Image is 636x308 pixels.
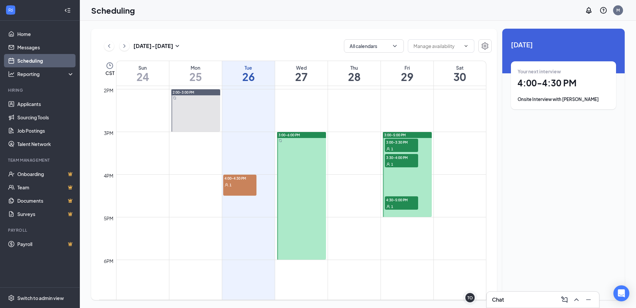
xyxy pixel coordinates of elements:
[467,295,473,301] div: TO
[173,90,194,95] span: 2:00-3:00 PM
[385,139,418,145] span: 3:00-3:30 PM
[230,183,232,187] span: 1
[106,42,112,50] svg: ChevronLeft
[511,39,616,50] span: [DATE]
[391,204,393,209] span: 1
[102,257,115,265] div: 6pm
[481,42,489,50] svg: Settings
[116,64,169,71] div: Sun
[278,133,300,137] span: 3:00-6:00 PM
[392,43,398,49] svg: ChevronDown
[381,61,433,86] a: August 29, 2025
[518,77,609,89] h1: 4:00 - 4:30 PM
[328,64,381,71] div: Thu
[583,294,594,305] button: Minimize
[478,39,492,53] button: Settings
[275,64,328,71] div: Wed
[17,181,74,194] a: TeamCrown
[17,194,74,207] a: DocumentsCrown
[64,7,71,14] svg: Collapse
[7,7,14,13] svg: WorkstreamLogo
[584,296,592,304] svg: Minimize
[222,64,275,71] div: Tue
[17,54,74,67] a: Scheduling
[518,96,609,103] div: Onsite Interview with [PERSON_NAME]
[391,162,393,167] span: 1
[275,71,328,82] h1: 27
[386,147,390,151] svg: User
[571,294,582,305] button: ChevronUp
[8,157,73,163] div: Team Management
[17,237,74,251] a: PayrollCrown
[133,42,173,50] h3: [DATE] - [DATE]
[17,207,74,221] a: SurveysCrown
[169,71,222,82] h1: 25
[518,68,609,75] div: Your next interview
[8,87,73,93] div: Hiring
[599,6,607,14] svg: QuestionInfo
[116,61,169,86] a: August 24, 2025
[105,70,114,76] span: CST
[173,42,181,50] svg: SmallChevronDown
[104,41,114,51] button: ChevronLeft
[385,154,418,161] span: 3:30-4:00 PM
[222,61,275,86] a: August 26, 2025
[275,61,328,86] a: August 27, 2025
[384,133,406,137] span: 3:00-5:00 PM
[91,5,135,16] h1: Scheduling
[328,61,381,86] a: August 28, 2025
[385,196,418,203] span: 4:30-5:00 PM
[173,96,176,100] svg: Sync
[434,71,486,82] h1: 30
[102,129,115,137] div: 3pm
[381,64,433,71] div: Fri
[559,294,570,305] button: ComposeMessage
[17,27,74,41] a: Home
[572,296,580,304] svg: ChevronUp
[119,41,129,51] button: ChevronRight
[434,61,486,86] a: August 30, 2025
[8,295,15,301] svg: Settings
[613,285,629,301] div: Open Intercom Messenger
[560,296,568,304] svg: ComposeMessage
[585,6,593,14] svg: Notifications
[391,147,393,151] span: 1
[279,139,282,142] svg: Sync
[17,41,74,54] a: Messages
[102,172,115,179] div: 4pm
[116,71,169,82] h1: 24
[225,183,229,187] svg: User
[8,227,73,233] div: Payroll
[222,71,275,82] h1: 26
[17,137,74,151] a: Talent Network
[17,97,74,111] a: Applicants
[381,71,433,82] h1: 29
[17,167,74,181] a: OnboardingCrown
[17,124,74,137] a: Job Postings
[328,71,381,82] h1: 28
[616,7,620,13] div: M
[17,295,64,301] div: Switch to admin view
[413,42,461,50] input: Manage availability
[169,61,222,86] a: August 25, 2025
[386,205,390,209] svg: User
[8,71,15,77] svg: Analysis
[102,215,115,222] div: 5pm
[169,64,222,71] div: Mon
[492,296,504,303] h3: Chat
[17,111,74,124] a: Sourcing Tools
[106,62,114,70] svg: Clock
[463,43,469,49] svg: ChevronDown
[386,162,390,166] svg: User
[434,64,486,71] div: Sat
[121,42,128,50] svg: ChevronRight
[223,175,256,181] span: 4:00-4:30 PM
[102,87,115,94] div: 2pm
[344,39,404,53] button: All calendarsChevronDown
[17,71,75,77] div: Reporting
